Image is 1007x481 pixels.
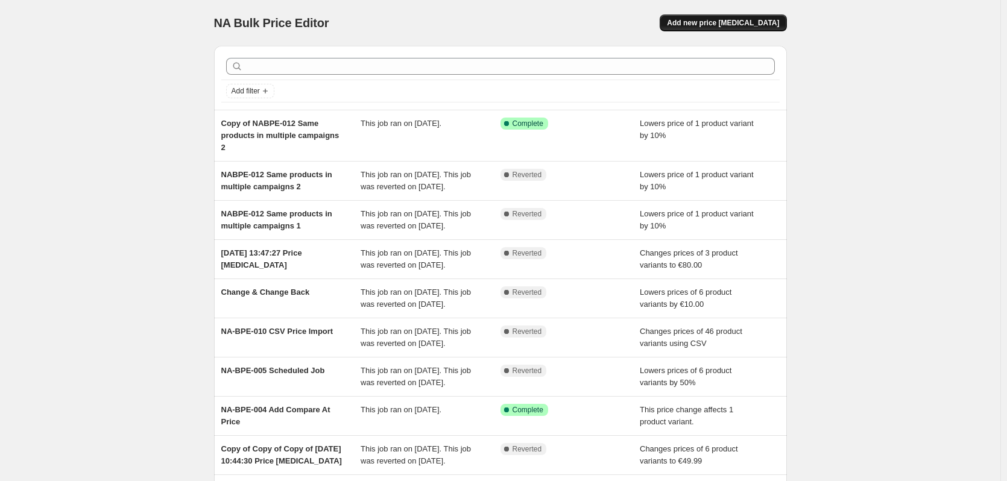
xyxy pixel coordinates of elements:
[221,288,310,297] span: Change & Change Back
[221,327,333,336] span: NA-BPE-010 CSV Price Import
[221,444,342,465] span: Copy of Copy of Copy of [DATE] 10:44:30 Price [MEDICAL_DATA]
[221,405,330,426] span: NA-BPE-004 Add Compare At Price
[361,119,441,128] span: This job ran on [DATE].
[513,119,543,128] span: Complete
[660,14,786,31] button: Add new price [MEDICAL_DATA]
[640,327,742,348] span: Changes prices of 46 product variants using CSV
[513,366,542,376] span: Reverted
[513,170,542,180] span: Reverted
[640,288,731,309] span: Lowers prices of 6 product variants by €10.00
[232,86,260,96] span: Add filter
[361,444,471,465] span: This job ran on [DATE]. This job was reverted on [DATE].
[361,288,471,309] span: This job ran on [DATE]. This job was reverted on [DATE].
[361,209,471,230] span: This job ran on [DATE]. This job was reverted on [DATE].
[226,84,274,98] button: Add filter
[221,366,325,375] span: NA-BPE-005 Scheduled Job
[513,288,542,297] span: Reverted
[640,248,738,269] span: Changes prices of 3 product variants to €80.00
[513,327,542,336] span: Reverted
[513,248,542,258] span: Reverted
[513,405,543,415] span: Complete
[513,444,542,454] span: Reverted
[640,405,733,426] span: This price change affects 1 product variant.
[640,170,754,191] span: Lowers price of 1 product variant by 10%
[221,209,332,230] span: NABPE-012 Same products in multiple campaigns 1
[361,170,471,191] span: This job ran on [DATE]. This job was reverted on [DATE].
[667,18,779,28] span: Add new price [MEDICAL_DATA]
[640,444,738,465] span: Changes prices of 6 product variants to €49.99
[221,119,339,152] span: Copy of NABPE-012 Same products in multiple campaigns 2
[214,16,329,30] span: NA Bulk Price Editor
[221,248,302,269] span: [DATE] 13:47:27 Price [MEDICAL_DATA]
[361,405,441,414] span: This job ran on [DATE].
[513,209,542,219] span: Reverted
[361,248,471,269] span: This job ran on [DATE]. This job was reverted on [DATE].
[221,170,332,191] span: NABPE-012 Same products in multiple campaigns 2
[361,366,471,387] span: This job ran on [DATE]. This job was reverted on [DATE].
[361,327,471,348] span: This job ran on [DATE]. This job was reverted on [DATE].
[640,209,754,230] span: Lowers price of 1 product variant by 10%
[640,366,731,387] span: Lowers prices of 6 product variants by 50%
[640,119,754,140] span: Lowers price of 1 product variant by 10%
